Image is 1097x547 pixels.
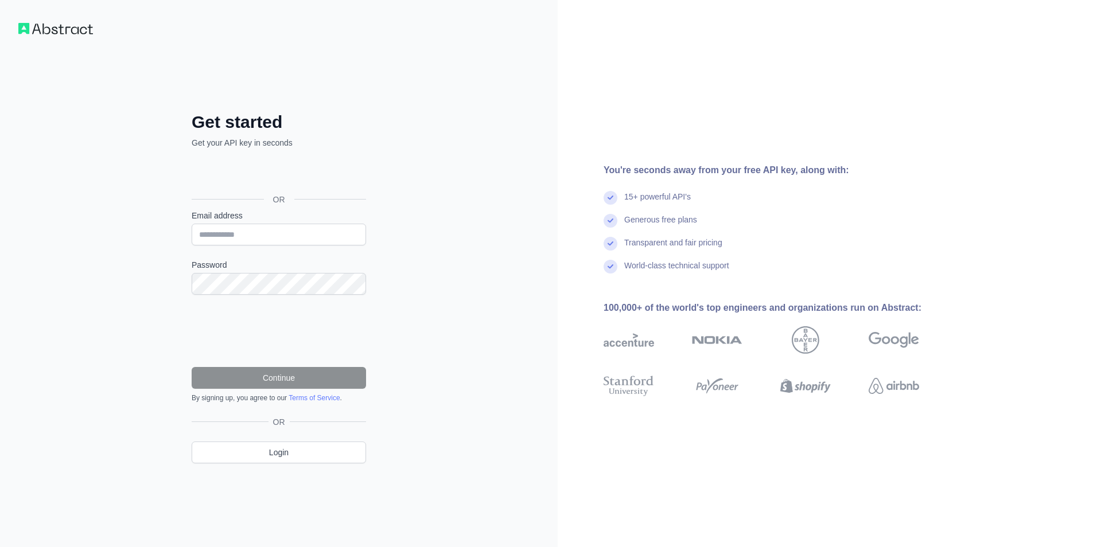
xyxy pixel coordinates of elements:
[792,326,819,354] img: bayer
[604,163,956,177] div: You're seconds away from your free API key, along with:
[18,23,93,34] img: Workflow
[604,260,617,273] img: check mark
[192,367,366,389] button: Continue
[192,112,366,132] h2: Get started
[192,210,366,221] label: Email address
[624,260,729,283] div: World-class technical support
[624,214,697,237] div: Generous free plans
[604,326,654,354] img: accenture
[869,326,919,354] img: google
[624,237,722,260] div: Transparent and fair pricing
[780,373,831,398] img: shopify
[186,161,369,186] iframe: Sign in with Google Button
[604,191,617,205] img: check mark
[192,308,366,353] iframe: reCAPTCHA
[692,326,742,354] img: nokia
[604,214,617,228] img: check mark
[624,191,691,214] div: 15+ powerful API's
[604,237,617,251] img: check mark
[604,373,654,398] img: stanford university
[192,137,366,149] p: Get your API key in seconds
[289,394,340,402] a: Terms of Service
[269,416,290,428] span: OR
[604,301,956,315] div: 100,000+ of the world's top engineers and organizations run on Abstract:
[692,373,742,398] img: payoneer
[869,373,919,398] img: airbnb
[192,441,366,463] a: Login
[192,259,366,271] label: Password
[264,194,294,205] span: OR
[192,393,366,403] div: By signing up, you agree to our .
